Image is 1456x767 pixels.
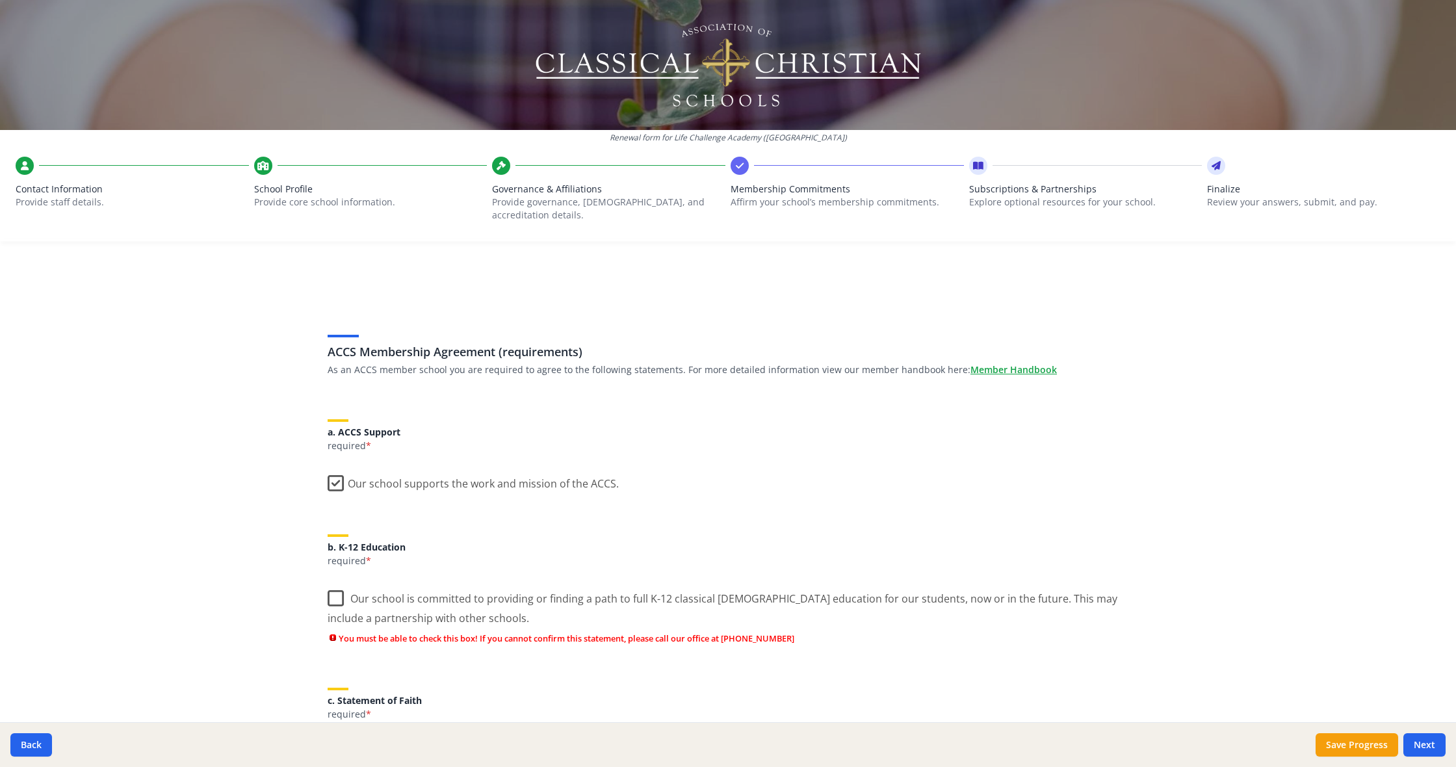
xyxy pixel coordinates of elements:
span: Finalize [1207,183,1440,196]
h5: a. ACCS Support [328,427,1128,437]
button: Back [10,733,52,757]
p: Explore optional resources for your school. [969,196,1202,209]
h5: b. K-12 Education [328,542,1128,552]
h5: c. Statement of Faith [328,695,1128,705]
p: required [328,708,1128,721]
span: Governance & Affiliations [492,183,725,196]
p: required [328,439,1128,452]
span: Subscriptions & Partnerships [969,183,1202,196]
span: Membership Commitments [731,183,964,196]
span: Contact Information [16,183,249,196]
p: Review your answers, submit, and pay. [1207,196,1440,209]
p: required [328,554,1128,567]
p: Provide staff details. [16,196,249,209]
label: Our school supports the work and mission of the ACCS. [328,467,619,495]
p: Provide core school information. [254,196,487,209]
button: Next [1403,733,1446,757]
span: School Profile [254,183,487,196]
button: Save Progress [1316,733,1398,757]
p: As an ACCS member school you are required to agree to the following statements. For more detailed... [328,363,1128,376]
img: Logo [534,19,923,110]
a: Member Handbook [970,363,1057,376]
span: You must be able to check this box! If you cannot confirm this statement, please call our office ... [328,632,1128,645]
p: Provide governance, [DEMOGRAPHIC_DATA], and accreditation details. [492,196,725,222]
label: Our school is committed to providing or finding a path to full K-12 classical [DEMOGRAPHIC_DATA] ... [328,582,1128,625]
h3: ACCS Membership Agreement (requirements) [328,343,1128,361]
p: Affirm your school’s membership commitments. [731,196,964,209]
